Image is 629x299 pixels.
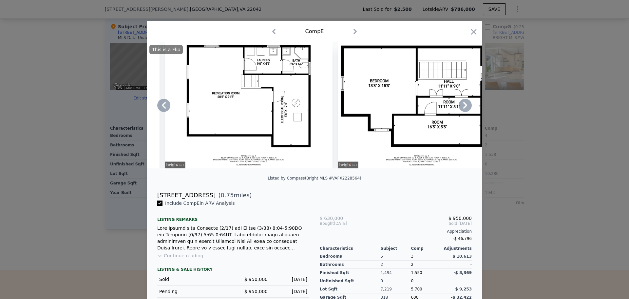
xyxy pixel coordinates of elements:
[411,246,441,251] div: Comp
[455,287,472,291] span: $ 9,253
[244,289,268,294] span: $ 950,000
[320,277,381,285] div: Unfinished Sqft
[221,192,234,199] span: 0.75
[320,221,334,226] span: Bought
[320,216,343,221] span: $ 630,000
[320,252,381,261] div: Bedrooms
[149,45,183,54] div: This is a Flip
[411,270,422,275] span: 1,550
[381,261,411,269] div: 2
[320,269,381,277] div: Finished Sqft
[441,261,472,269] div: -
[157,191,216,200] div: [STREET_ADDRESS]
[381,252,411,261] div: 5
[411,279,413,283] span: 0
[441,246,472,251] div: Adjustments
[165,42,333,168] img: Property Img
[159,288,228,295] div: Pending
[411,287,422,291] span: 5,700
[452,254,472,259] span: $ 10,613
[381,277,411,285] div: 0
[320,229,472,234] div: Appreciation
[268,176,361,181] div: Listed by Compass (Bright MLS #VAFX2228564)
[305,28,324,35] div: Comp E
[381,246,411,251] div: Subject
[441,277,472,285] div: -
[157,267,309,273] div: LISTING & SALE HISTORY
[320,221,371,226] div: [DATE]
[216,191,252,200] span: ( miles)
[381,285,411,293] div: 7,219
[411,254,413,259] span: 3
[273,276,307,283] div: [DATE]
[454,270,472,275] span: -$ 8,369
[244,277,268,282] span: $ 950,000
[411,261,441,269] div: 2
[159,276,228,283] div: Sold
[453,236,472,241] span: -$ 46,796
[338,42,505,168] img: Property Img
[273,288,307,295] div: [DATE]
[371,221,472,226] span: Sold [DATE]
[157,225,309,251] div: Lore Ipsumd sita Consecte (2/17) adi Elitse (3/38) 8:04-5:90DO eiu Temporin (0/97) 5:65-0:64UT. L...
[381,269,411,277] div: 1,494
[320,246,381,251] div: Characteristics
[162,201,238,206] span: Include Comp E in ARV Analysis
[320,261,381,269] div: Bathrooms
[320,285,381,293] div: Lot Sqft
[157,212,309,222] div: Listing remarks
[448,216,472,221] span: $ 950,000
[157,252,203,259] button: Continue reading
